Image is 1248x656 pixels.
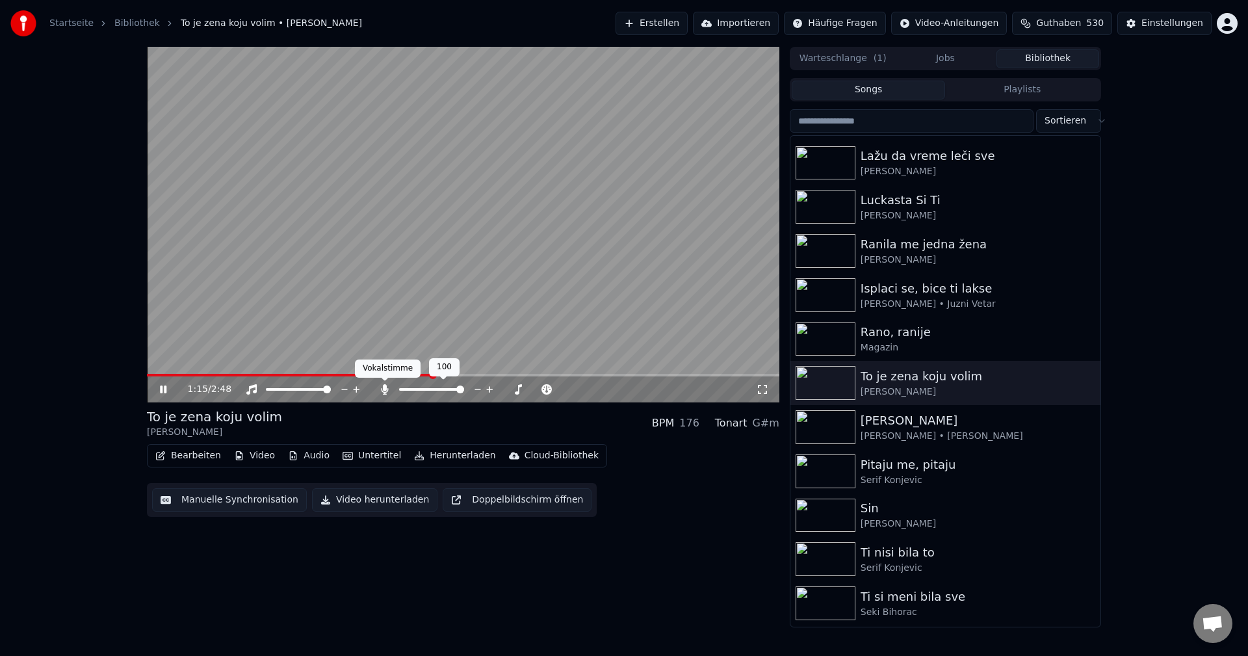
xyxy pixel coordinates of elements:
button: Bibliothek [996,49,1099,68]
button: Video [229,447,280,465]
div: [PERSON_NAME] • [PERSON_NAME] [861,430,1095,443]
div: Ti nisi bila to [861,544,1095,562]
div: [PERSON_NAME] [861,518,1095,531]
button: Audio [283,447,335,465]
button: Einstellungen [1117,12,1212,35]
div: Sin [861,499,1095,518]
span: Sortieren [1045,114,1086,127]
div: Cloud-Bibliothek [525,449,599,462]
button: Importieren [693,12,779,35]
div: Ranila me jedna žena [861,235,1095,254]
div: Serif Konjevic [861,474,1095,487]
span: ( 1 ) [874,52,887,65]
button: Warteschlange [792,49,894,68]
button: Jobs [894,49,997,68]
img: youka [10,10,36,36]
button: Songs [792,81,946,99]
div: / [188,383,219,396]
div: [PERSON_NAME] [861,412,1095,430]
span: 1:15 [188,383,208,396]
div: [PERSON_NAME] [861,209,1095,222]
span: 530 [1086,17,1104,30]
button: Herunterladen [409,447,500,465]
button: Bearbeiten [150,447,226,465]
div: [PERSON_NAME] [147,426,282,439]
span: Guthaben [1036,17,1081,30]
div: [PERSON_NAME] [861,165,1095,178]
div: Seki Bihorac [861,606,1095,619]
div: Rano, ranije [861,323,1095,341]
nav: breadcrumb [49,17,362,30]
div: Magazin [861,341,1095,354]
span: 2:48 [211,383,231,396]
button: Doppelbildschirm öffnen [443,488,591,512]
a: Bibliothek [114,17,160,30]
div: Chat öffnen [1193,604,1232,643]
div: Serif Konjevic [861,562,1095,575]
span: To je zena koju volim • [PERSON_NAME] [181,17,362,30]
a: Startseite [49,17,94,30]
div: Einstellungen [1141,17,1203,30]
button: Playlists [945,81,1099,99]
button: Video herunterladen [312,488,437,512]
div: [PERSON_NAME] • Juzni Vetar [861,298,1095,311]
div: 100 [429,358,460,376]
div: [PERSON_NAME] [861,254,1095,267]
div: Pitaju me, pitaju [861,456,1095,474]
div: Tonart [715,415,747,431]
div: 176 [679,415,699,431]
div: Ti si meni bila sve [861,588,1095,606]
div: Lažu da vreme leči sve [861,147,1095,165]
div: Isplaci se, bice ti lakse [861,280,1095,298]
div: BPM [652,415,674,431]
div: Luckasta Si Ti [861,191,1095,209]
button: Video-Anleitungen [891,12,1007,35]
div: G#m [752,415,779,431]
div: To je zena koju volim [147,408,282,426]
button: Untertitel [337,447,406,465]
div: Vokalstimme [355,360,421,378]
button: Guthaben530 [1012,12,1112,35]
button: Häufige Fragen [784,12,886,35]
div: [PERSON_NAME] [861,386,1095,399]
div: To je zena koju volim [861,367,1095,386]
button: Manuelle Synchronisation [152,488,307,512]
button: Erstellen [616,12,688,35]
